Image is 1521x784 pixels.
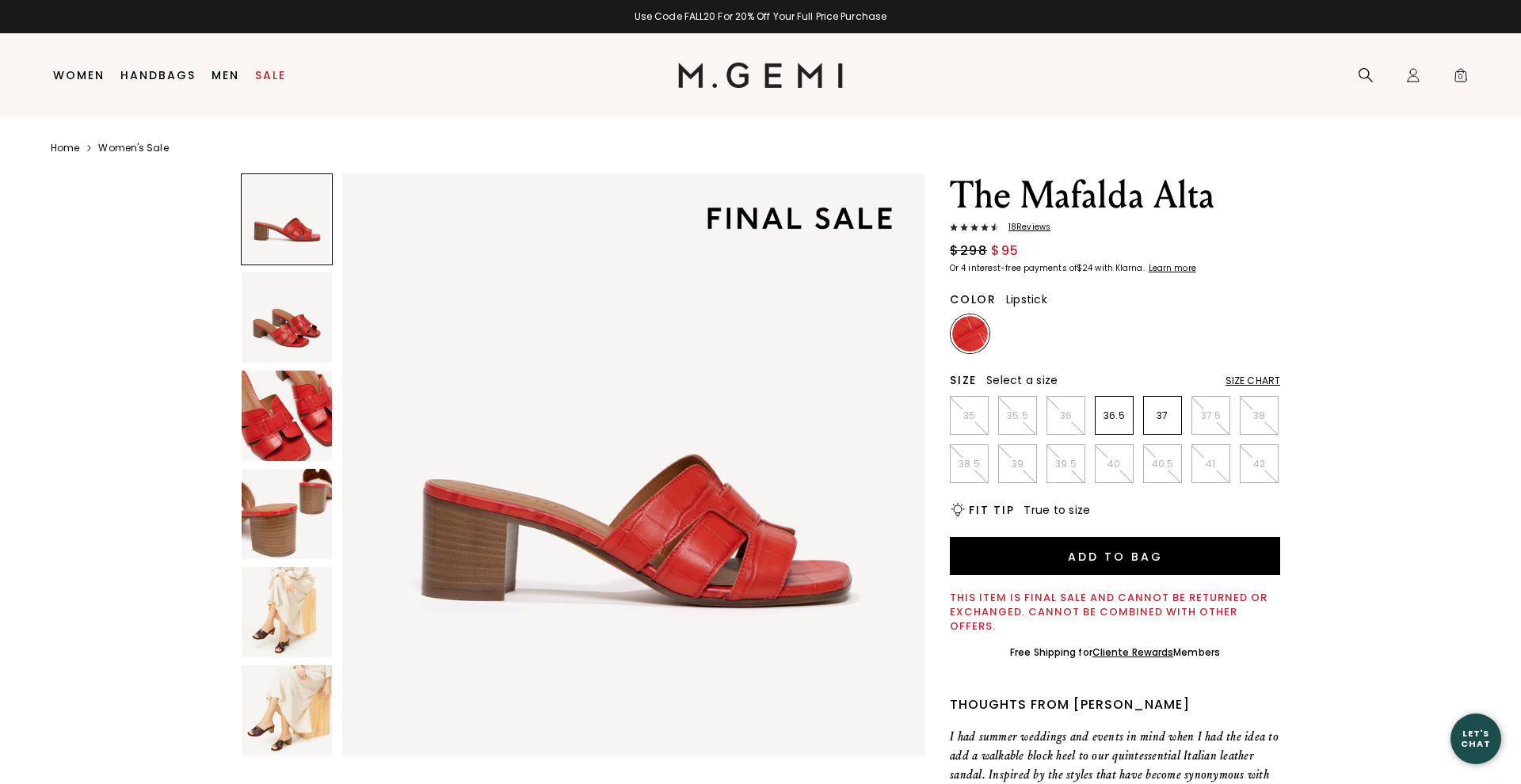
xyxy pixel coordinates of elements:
[1147,264,1196,273] a: Learn more
[255,69,286,82] a: Sale
[242,665,332,755] img: The Mafalda Alta
[950,537,1280,575] button: Add to Bag
[242,371,332,461] img: The Mafalda Alta
[986,372,1058,388] span: Select a size
[969,504,1014,516] h2: Fit Tip
[242,469,332,559] img: The Mafalda Alta
[1010,646,1220,659] div: Free Shipping for Members
[1024,502,1090,518] span: True to size
[212,69,239,82] a: Men
[1047,458,1085,470] p: 39.5
[1226,375,1280,387] div: Size Chart
[1144,409,1181,422] p: 37
[950,695,1280,714] div: Thoughts from [PERSON_NAME]
[51,142,79,154] a: Home
[1241,458,1278,470] p: 42
[683,183,916,253] img: final sale tag
[342,173,925,756] img: The Mafalda Alta
[1450,729,1501,748] div: Let's Chat
[952,316,988,352] img: Lipstick
[1149,262,1196,274] klarna-placement-style-cta: Learn more
[991,242,1020,261] span: $95
[950,293,997,306] h2: Color
[1095,262,1146,274] klarna-placement-style-body: with Klarna
[1192,458,1229,470] p: 41
[950,591,1280,634] div: This item is final sale and cannot be returned or exchanged. Cannot be combined with other offers.
[950,262,1077,274] klarna-placement-style-body: Or 4 interest-free payments of
[242,272,332,363] img: The Mafalda Alta
[999,409,1036,422] p: 35.5
[1241,409,1278,422] p: 38
[951,409,988,422] p: 35
[1092,645,1174,659] a: Cliente Rewards
[950,242,987,261] span: $298
[950,374,977,386] h2: Size
[999,458,1036,470] p: 39
[1047,409,1085,422] p: 36
[242,567,332,657] img: The Mafalda Alta
[120,69,196,82] a: Handbags
[999,223,1050,232] span: 18 Review s
[1453,70,1469,86] span: 0
[1077,262,1092,274] klarna-placement-style-amount: $24
[950,223,1280,235] a: 18Reviews
[951,458,988,470] p: 38.5
[98,142,168,154] a: Women's Sale
[1096,458,1133,470] p: 40
[678,63,844,88] img: M.Gemi
[1006,291,1047,307] span: Lipstick
[53,69,105,82] a: Women
[1144,458,1181,470] p: 40.5
[950,173,1280,218] h1: The Mafalda Alta
[1192,409,1229,422] p: 37.5
[1096,409,1133,422] p: 36.5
